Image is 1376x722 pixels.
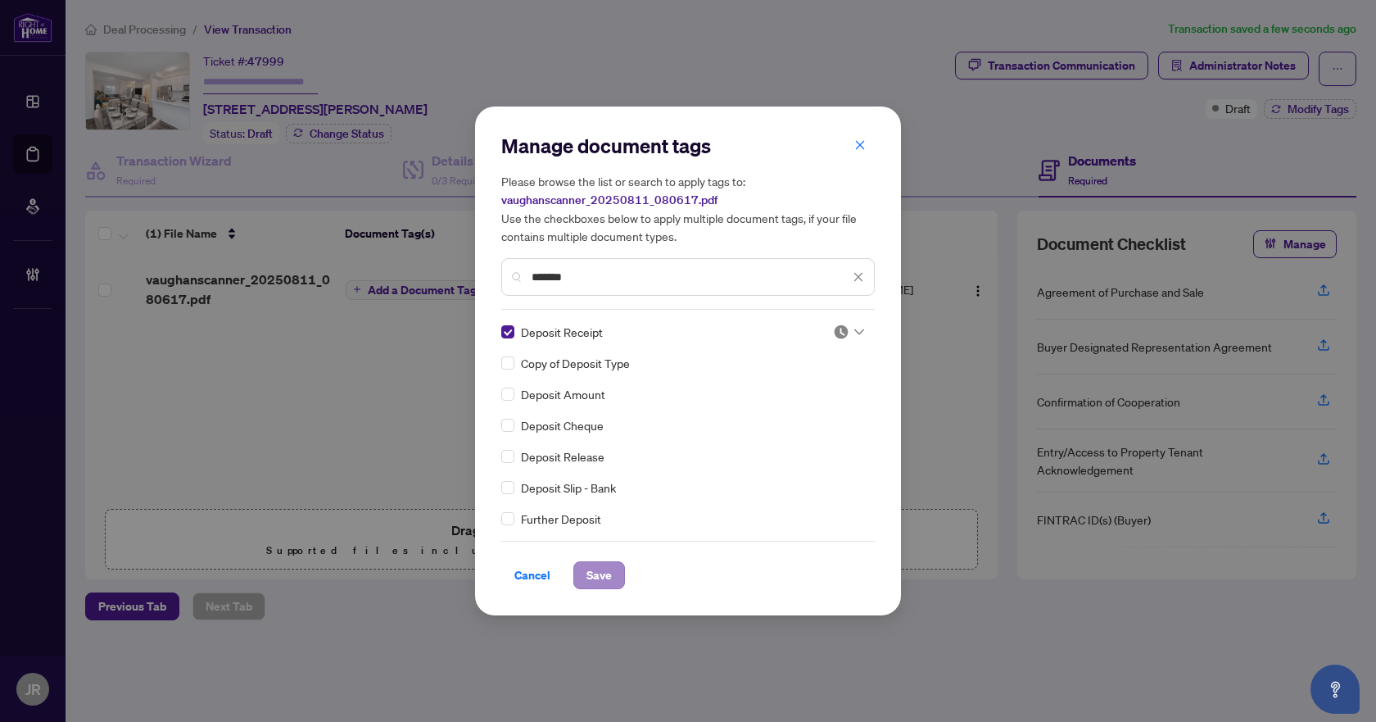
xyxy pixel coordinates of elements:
[854,139,866,151] span: close
[521,447,604,465] span: Deposit Release
[586,562,612,588] span: Save
[1310,665,1360,714] button: Open asap
[514,562,550,588] span: Cancel
[521,354,630,372] span: Copy of Deposit Type
[833,324,849,340] img: status
[833,324,864,340] span: Pending Review
[501,561,564,589] button: Cancel
[521,510,601,528] span: Further Deposit
[521,385,605,403] span: Deposit Amount
[501,133,875,159] h2: Manage document tags
[521,479,616,497] span: Deposit Slip - Bank
[521,416,604,434] span: Deposit Cheque
[501,193,717,207] span: vaughanscanner_20250811_080617.pdf
[501,172,875,245] h5: Please browse the list or search to apply tags to: Use the checkboxes below to apply multiple doc...
[853,271,864,283] span: close
[521,323,603,341] span: Deposit Receipt
[573,561,625,589] button: Save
